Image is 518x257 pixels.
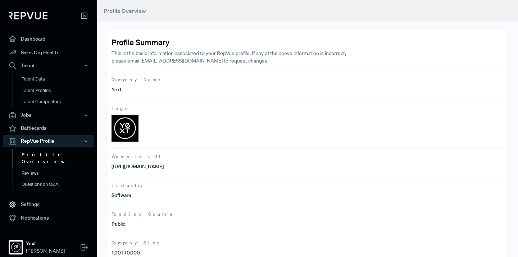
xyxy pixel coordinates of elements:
span: Company Name [112,77,504,83]
p: [URL][DOMAIN_NAME] [112,163,308,170]
span: Funding Source [112,211,504,217]
a: Profile Overview [13,149,104,167]
button: Talent [3,59,94,72]
a: Talent Profiles [13,85,104,96]
a: Talent Competitors [13,96,104,107]
img: RepVue [9,12,47,19]
span: Profile Overview [104,7,146,14]
p: Public [112,220,308,228]
strong: Yext [26,240,65,247]
p: This is the basic information associated to your RepVue profile. If any of the above information ... [112,50,347,65]
a: Talent Data [13,73,104,85]
p: 1,001-10,000 [112,249,308,257]
h4: Profile Summary [112,37,504,47]
a: Notifications [3,211,94,225]
a: [EMAIL_ADDRESS][DOMAIN_NAME] [140,58,223,64]
a: Settings [3,198,94,211]
span: [PERSON_NAME] [26,247,65,255]
a: Dashboard [3,32,94,46]
p: Software [112,192,308,199]
span: Company Size [112,240,504,246]
p: Yext [112,86,308,93]
button: Jobs [3,109,94,121]
a: Reviews [13,167,104,179]
span: Website URL [112,153,504,160]
button: RepVue Profile [3,135,94,147]
img: Yext [10,242,22,253]
a: Sales Org Health [3,46,94,59]
a: Questions on Q&A [13,179,104,190]
span: Logo [112,105,504,112]
span: Industry [112,182,504,189]
img: Logo [112,115,138,142]
a: Battlecards [3,121,94,135]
